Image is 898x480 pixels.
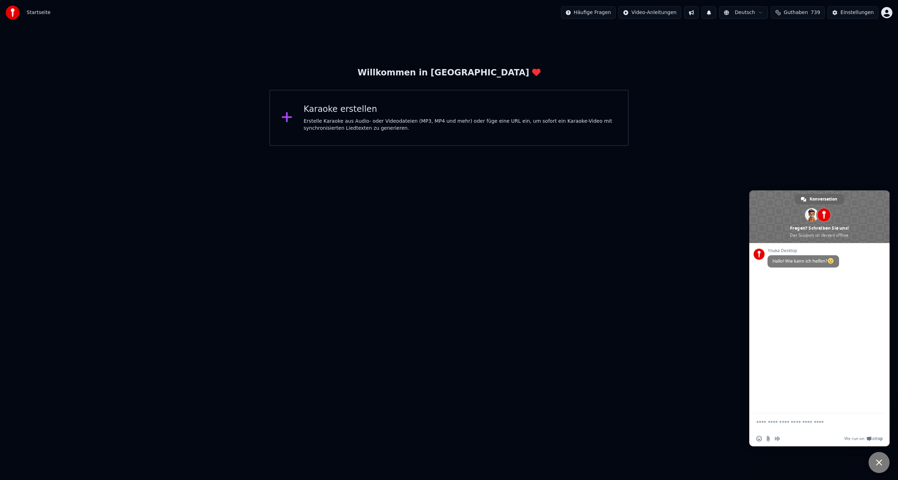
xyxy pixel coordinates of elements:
div: Karaoke erstellen [304,104,617,115]
a: We run onCrisp [844,436,883,441]
a: Konversation [795,194,844,204]
button: Video-Anleitungen [618,6,681,19]
span: 739 [811,9,820,16]
span: Audionachricht aufzeichnen [775,436,780,441]
textarea: Verfassen Sie Ihre Nachricht… [756,413,869,431]
span: Konversation [810,194,837,204]
span: Einen Emoji einfügen [756,436,762,441]
img: youka [6,6,20,20]
span: Datei senden [765,436,771,441]
span: Youka Desktop [768,248,839,253]
div: Einstellungen [840,9,874,16]
div: Willkommen in [GEOGRAPHIC_DATA] [357,67,540,79]
span: Hallo! Wie kann ich helfen? [772,258,834,264]
span: Crisp [872,436,883,441]
button: Einstellungen [827,6,878,19]
span: We run on [844,436,864,441]
button: Guthaben739 [771,6,825,19]
a: Chat schließen [869,452,890,473]
button: Häufige Fragen [561,6,616,19]
nav: breadcrumb [27,9,51,16]
span: Startseite [27,9,51,16]
span: Guthaben [784,9,808,16]
div: Erstelle Karaoke aus Audio- oder Videodateien (MP3, MP4 und mehr) oder füge eine URL ein, um sofo... [304,118,617,132]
